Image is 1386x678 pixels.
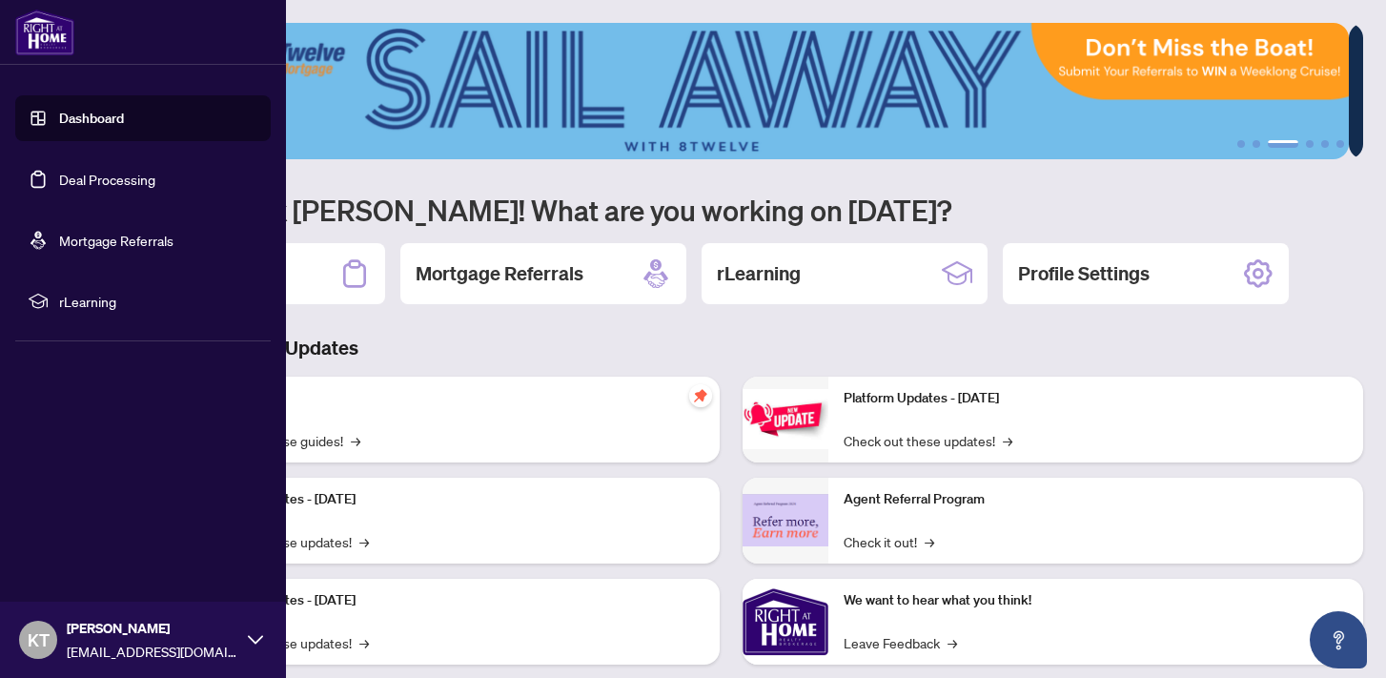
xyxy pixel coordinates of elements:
[1336,140,1344,148] button: 6
[717,260,801,287] h2: rLearning
[1253,140,1260,148] button: 2
[59,291,257,312] span: rLearning
[844,531,934,552] a: Check it out!→
[351,430,360,451] span: →
[689,384,712,407] span: pushpin
[416,260,583,287] h2: Mortgage Referrals
[200,388,704,409] p: Self-Help
[200,489,704,510] p: Platform Updates - [DATE]
[99,335,1363,361] h3: Brokerage & Industry Updates
[1268,140,1298,148] button: 3
[948,632,957,653] span: →
[925,531,934,552] span: →
[1306,140,1314,148] button: 4
[1310,611,1367,668] button: Open asap
[59,232,173,249] a: Mortgage Referrals
[1321,140,1329,148] button: 5
[359,531,369,552] span: →
[200,590,704,611] p: Platform Updates - [DATE]
[743,579,828,665] img: We want to hear what you think!
[844,632,957,653] a: Leave Feedback→
[844,430,1012,451] a: Check out these updates!→
[359,632,369,653] span: →
[844,590,1348,611] p: We want to hear what you think!
[1003,430,1012,451] span: →
[59,171,155,188] a: Deal Processing
[67,641,238,662] span: [EMAIL_ADDRESS][DOMAIN_NAME]
[844,388,1348,409] p: Platform Updates - [DATE]
[844,489,1348,510] p: Agent Referral Program
[1237,140,1245,148] button: 1
[99,192,1363,228] h1: Welcome back [PERSON_NAME]! What are you working on [DATE]?
[67,618,238,639] span: [PERSON_NAME]
[28,627,50,653] span: KT
[99,23,1349,159] img: Slide 2
[1018,260,1150,287] h2: Profile Settings
[59,110,124,127] a: Dashboard
[743,389,828,449] img: Platform Updates - June 23, 2025
[15,10,74,55] img: logo
[743,494,828,546] img: Agent Referral Program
